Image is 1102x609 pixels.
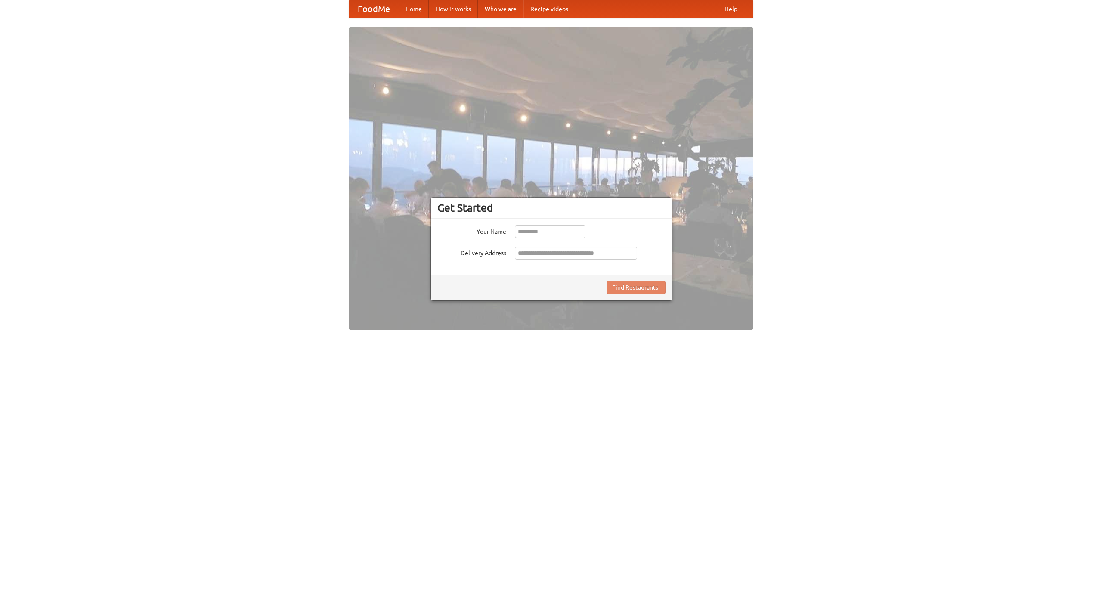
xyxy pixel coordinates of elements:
a: How it works [429,0,478,18]
a: Help [718,0,744,18]
label: Your Name [437,225,506,236]
label: Delivery Address [437,247,506,257]
a: FoodMe [349,0,399,18]
button: Find Restaurants! [607,281,666,294]
h3: Get Started [437,201,666,214]
a: Recipe videos [523,0,575,18]
a: Who we are [478,0,523,18]
a: Home [399,0,429,18]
